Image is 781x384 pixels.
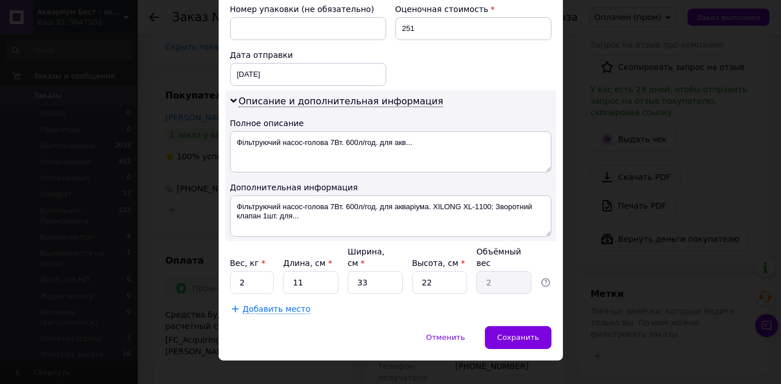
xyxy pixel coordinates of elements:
textarea: Фільтруючий насос-голова 7Вт. 600л/год. для акв... [230,131,551,173]
div: Дополнительная информация [230,182,551,193]
div: Объёмный вес [476,246,531,269]
div: Дата отправки [230,49,386,61]
textarea: Фільтруючий насос-голова 7Вт. 600л/год. для акваріума. XILONG XL-1100; Зворотний клапан 1шт. для... [230,195,551,237]
label: Вес, кг [230,258,266,268]
div: Оценочная стоимость [395,3,551,15]
label: Высота, см [412,258,465,268]
label: Ширина, см [348,247,384,268]
span: Описание и дополнительная информация [239,96,444,107]
span: Сохранить [497,333,539,342]
div: Номер упаковки (не обязательно) [230,3,386,15]
span: Отменить [426,333,465,342]
div: Полное описание [230,117,551,129]
label: Длина, см [283,258,332,268]
span: Добавить место [243,304,311,314]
